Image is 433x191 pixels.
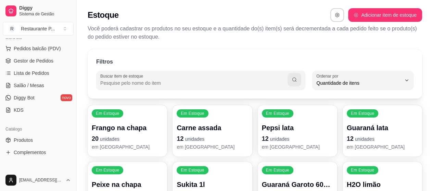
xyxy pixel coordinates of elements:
span: unidades [185,136,204,142]
button: Em EstoquePepsi lata12unidadesem [GEOGRAPHIC_DATA] [258,105,337,156]
span: Sistema de Gestão [19,11,71,17]
span: Relatórios [5,169,24,174]
span: R [9,25,15,32]
button: Ordenar porQuantidade de itens [312,71,413,90]
p: Sukita 1l [177,180,248,189]
p: Em Estoque [181,111,204,116]
span: Diggy Bot [14,94,35,101]
span: Quantidade de itens [316,80,401,86]
p: Em Estoque [351,111,374,116]
span: Lista de Pedidos [14,70,49,77]
span: Pedidos balcão (PDV) [14,45,61,52]
a: Diggy Botnovo [3,92,74,103]
button: Em EstoqueFrango na chapa20unidadesem [GEOGRAPHIC_DATA] [88,105,167,156]
p: Guaraná Garoto 600ml [262,180,333,189]
p: 12 [262,134,333,144]
button: Pedidos balcão (PDV) [3,43,74,54]
p: Pepsi lata [262,123,333,133]
p: Em Estoque [96,167,119,173]
p: em [GEOGRAPHIC_DATA] [347,144,418,150]
span: unidades [100,136,119,142]
label: Buscar item de estoque [100,73,145,79]
h2: Estoque [88,10,118,21]
a: Lista de Pedidos [3,68,74,79]
label: Ordenar por [316,73,341,79]
span: Produtos [14,137,33,144]
button: Em EstoqueGuaraná lata12unidadesem [GEOGRAPHIC_DATA] [343,105,422,156]
button: [EMAIL_ADDRESS][DOMAIN_NAME] [3,172,74,188]
input: Buscar item de estoque [100,80,288,86]
span: [EMAIL_ADDRESS][DOMAIN_NAME] [19,177,63,183]
p: Você poderá cadastrar os produtos no seu estoque e a quantidade do(s) item(s) será decrementada a... [88,25,422,41]
p: 20 [92,134,163,144]
span: Diggy [19,5,71,11]
span: Salão / Mesas [14,82,44,89]
p: Em Estoque [181,167,204,173]
a: Salão / Mesas [3,80,74,91]
p: Filtros [96,58,113,66]
p: 12 [177,134,248,144]
p: Peixe na chapa [92,180,163,189]
button: Em EstoqueCarne assada12unidadesem [GEOGRAPHIC_DATA] [173,105,252,156]
p: em [GEOGRAPHIC_DATA] [262,144,333,150]
button: Adicionar item de estoque [348,8,422,22]
span: unidades [355,136,374,142]
p: H2O limão [347,180,418,189]
p: Em Estoque [96,111,119,116]
p: em [GEOGRAPHIC_DATA] [92,144,163,150]
p: Carne assada [177,123,248,133]
a: Gestor de Pedidos [3,55,74,66]
p: 12 [347,134,418,144]
button: Select a team [3,22,74,36]
a: KDS [3,105,74,115]
span: Complementos [14,149,46,156]
div: Restaurante P ... [21,25,55,32]
p: Frango na chapa [92,123,163,133]
a: DiggySistema de Gestão [3,3,74,19]
p: Em Estoque [266,167,289,173]
p: Em Estoque [266,111,289,116]
a: Produtos [3,135,74,146]
span: Gestor de Pedidos [14,57,53,64]
p: em [GEOGRAPHIC_DATA] [177,144,248,150]
span: unidades [270,136,290,142]
span: KDS [14,107,24,113]
p: Em Estoque [351,167,374,173]
div: Catálogo [3,124,74,135]
p: Guaraná lata [347,123,418,133]
a: Complementos [3,147,74,158]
